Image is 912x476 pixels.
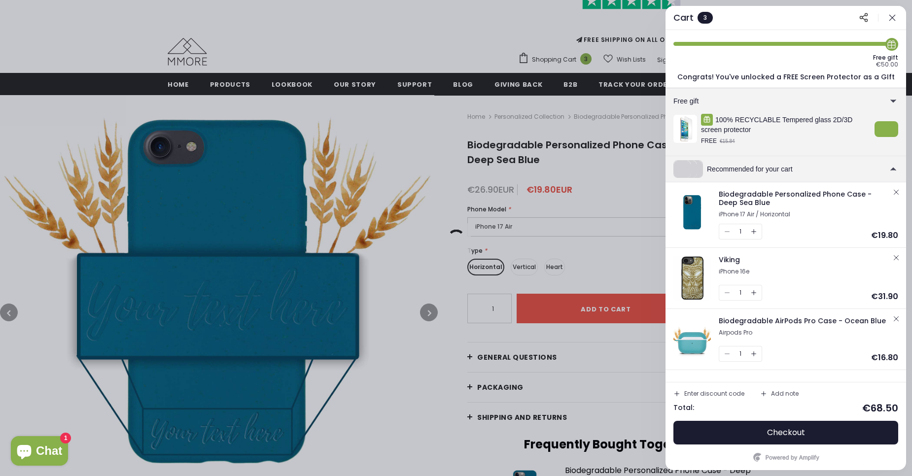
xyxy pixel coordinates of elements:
div: Free gift [673,98,867,104]
span: Checkout [767,428,805,438]
div: 1 [739,285,741,300]
span: Biodegradable AirPods Pro Case - Ocean Blue [719,316,886,326]
button: Add note [756,386,803,401]
div: Viking [719,255,890,265]
div: Add note [771,391,799,397]
div: 1 [739,346,741,361]
div: Recommended for your cart [707,166,888,172]
div: €68.50 [862,403,898,413]
div: FREE [701,138,717,144]
div: Enter discount code [684,391,744,397]
div: Free gift [873,55,898,61]
button: Enter discount code [669,386,748,401]
div: €19.80 [871,232,898,239]
div: Total: [673,404,694,412]
div: Recommended for your cart [666,156,906,182]
div: 1 [739,224,741,239]
span: Biodegradable Personalized Phone Case - Deep Sea Blue [719,189,872,207]
div: €15.84 [720,139,735,144]
div: 3 [698,12,713,24]
div: Biodegradable Personalized Phone Case - Deep Sea Blue [719,189,890,208]
span: 100% RECYCLABLE Tempered glass 2D/3D screen protector [701,116,852,134]
div: €50.00 [876,62,898,68]
inbox-online-store-chat: Shopify online store chat [8,436,71,468]
div: €31.90 [871,293,898,301]
div: iPhone 16e [719,268,890,275]
div: iPhone 17 Air / Horizontal [719,211,890,218]
div: Congrats! You've unlocked a FREE Screen Protector as a GIft [677,73,895,80]
div: €16.80 [871,354,898,362]
div: Airpods Pro [719,329,890,336]
div: 100% RECYCLABLE Tempered glass 2D/3D screen protector [701,113,871,135]
div: Biodegradable AirPods Pro Case - Ocean Blue [719,316,890,326]
button: Checkout [673,421,898,444]
div: Cart [673,13,694,22]
div: Free gift [666,88,906,114]
span: Viking [719,255,740,265]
